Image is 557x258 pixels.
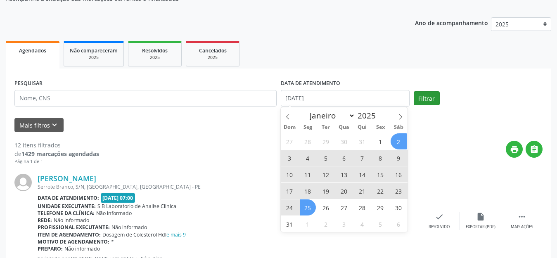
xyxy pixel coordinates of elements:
[391,183,407,199] span: Agosto 23, 2025
[318,166,334,182] span: Agosto 12, 2025
[372,216,389,232] span: Setembro 5, 2025
[318,199,334,215] span: Agosto 26, 2025
[166,231,186,238] a: e mais 9
[300,216,316,232] span: Setembro 1, 2025
[354,199,370,215] span: Agosto 28, 2025
[336,133,352,149] span: Julho 30, 2025
[282,199,298,215] span: Agosto 24, 2025
[14,149,99,158] div: de
[372,183,389,199] span: Agosto 22, 2025
[336,150,352,166] span: Agosto 6, 2025
[415,17,488,28] p: Ano de acompanhamento
[318,216,334,232] span: Setembro 2, 2025
[414,91,440,105] button: Filtrar
[282,216,298,232] span: Agosto 31, 2025
[300,133,316,149] span: Julho 28, 2025
[530,145,539,154] i: 
[391,216,407,232] span: Setembro 6, 2025
[64,245,100,252] span: Não informado
[299,125,317,130] span: Seg
[354,216,370,232] span: Setembro 4, 2025
[336,183,352,199] span: Agosto 20, 2025
[38,224,110,231] b: Profissional executante:
[391,133,407,149] span: Agosto 2, 2025
[372,150,389,166] span: Agosto 8, 2025
[476,212,485,221] i: insert_drive_file
[510,145,519,154] i: print
[300,183,316,199] span: Agosto 18, 2025
[281,77,340,90] label: DATA DE ATENDIMENTO
[429,224,450,230] div: Resolvido
[97,203,176,210] span: S B Laboratorio de Analise Clinica
[506,141,523,158] button: print
[199,47,227,54] span: Cancelados
[282,133,298,149] span: Julho 27, 2025
[14,158,99,165] div: Página 1 de 1
[14,90,277,107] input: Nome, CNS
[102,231,186,238] span: Dosagem de Colesterol Hdl
[281,90,410,107] input: Selecione um intervalo
[318,150,334,166] span: Agosto 5, 2025
[38,203,96,210] b: Unidade executante:
[282,150,298,166] span: Agosto 3, 2025
[336,166,352,182] span: Agosto 13, 2025
[317,125,335,130] span: Ter
[318,183,334,199] span: Agosto 19, 2025
[300,150,316,166] span: Agosto 4, 2025
[336,216,352,232] span: Setembro 3, 2025
[300,199,316,215] span: Agosto 25, 2025
[38,210,95,217] b: Telefone da clínica:
[391,150,407,166] span: Agosto 9, 2025
[435,212,444,221] i: check
[355,110,382,121] input: Year
[526,141,543,158] button: 
[96,210,132,217] span: Não informado
[391,199,407,215] span: Agosto 30, 2025
[318,133,334,149] span: Julho 29, 2025
[354,133,370,149] span: Julho 31, 2025
[371,125,389,130] span: Sex
[134,54,175,61] div: 2025
[14,118,64,133] button: Mais filtroskeyboard_arrow_down
[353,125,371,130] span: Qui
[38,183,419,190] div: Serrote Branco, S/N, [GEOGRAPHIC_DATA], [GEOGRAPHIC_DATA] - PE
[466,224,495,230] div: Exportar (PDF)
[517,212,526,221] i: 
[70,54,118,61] div: 2025
[336,199,352,215] span: Agosto 27, 2025
[282,166,298,182] span: Agosto 10, 2025
[372,133,389,149] span: Agosto 1, 2025
[38,194,99,201] b: Data de atendimento:
[101,193,135,203] span: [DATE] 07:00
[14,174,32,191] img: img
[54,217,89,224] span: Não informado
[14,77,43,90] label: PESQUISAR
[192,54,233,61] div: 2025
[14,141,99,149] div: 12 itens filtrados
[282,183,298,199] span: Agosto 17, 2025
[19,47,46,54] span: Agendados
[354,183,370,199] span: Agosto 21, 2025
[354,166,370,182] span: Agosto 14, 2025
[354,150,370,166] span: Agosto 7, 2025
[335,125,353,130] span: Qua
[372,199,389,215] span: Agosto 29, 2025
[21,150,99,158] strong: 1429 marcações agendadas
[389,125,408,130] span: Sáb
[111,224,147,231] span: Não informado
[38,238,109,245] b: Motivo de agendamento:
[391,166,407,182] span: Agosto 16, 2025
[38,217,52,224] b: Rede:
[306,110,356,121] select: Month
[300,166,316,182] span: Agosto 11, 2025
[142,47,168,54] span: Resolvidos
[38,174,96,183] a: [PERSON_NAME]
[281,125,299,130] span: Dom
[70,47,118,54] span: Não compareceram
[372,166,389,182] span: Agosto 15, 2025
[50,121,59,130] i: keyboard_arrow_down
[511,224,533,230] div: Mais ações
[38,231,101,238] b: Item de agendamento:
[38,245,63,252] b: Preparo:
